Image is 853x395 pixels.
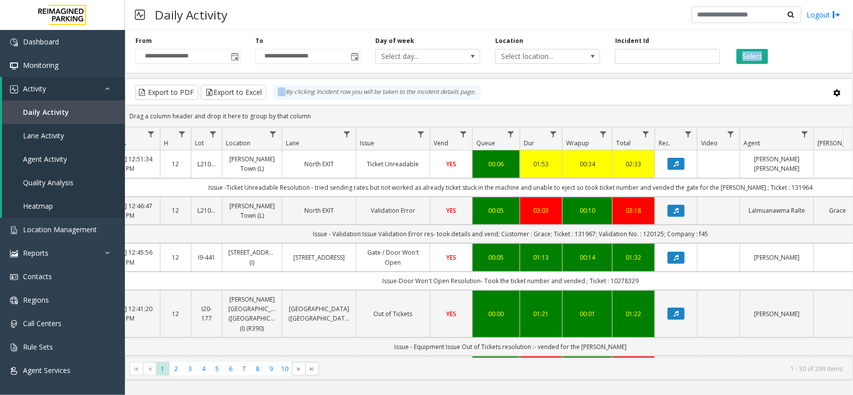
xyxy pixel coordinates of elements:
div: Data table [125,127,853,358]
img: 'icon' [10,320,18,328]
div: 00:10 [569,206,606,215]
span: Page 2 [169,362,183,376]
span: Go to the last page [308,365,316,373]
a: Daily Activity [2,100,125,124]
div: By clicking Incident row you will be taken to the incident details page. [273,85,481,100]
a: 01:22 [619,309,649,319]
a: [DATE] 12:51:34 PM [106,154,154,173]
span: YES [446,310,456,318]
span: Agent Services [23,366,70,375]
span: YES [446,253,456,262]
span: Vend [434,139,448,147]
span: Go to the next page [295,365,303,373]
a: 00:00 [479,309,514,319]
button: Export to Excel [201,85,266,100]
span: Page 4 [197,362,210,376]
img: 'icon' [10,344,18,352]
a: [STREET_ADDRESS] [288,253,350,262]
div: 00:06 [479,159,514,169]
span: Daily Activity [23,107,69,117]
span: Select location... [496,49,579,63]
a: Queue Filter Menu [504,127,518,141]
label: To [255,36,263,45]
a: 12 [166,253,185,262]
a: Out of Tickets [362,309,424,319]
label: Incident Id [615,36,649,45]
a: Video Filter Menu [724,127,738,141]
a: Quality Analysis [2,171,125,194]
a: North EXIT [288,159,350,169]
a: Validation Error [362,206,424,215]
a: Logout [807,9,841,20]
a: [DATE] 12:45:56 PM [106,248,154,267]
span: Agent Activity [23,154,67,164]
span: Regions [23,295,49,305]
a: Date Filter Menu [144,127,158,141]
div: 00:14 [569,253,606,262]
img: 'icon' [10,38,18,46]
span: Lot [195,139,204,147]
span: Heatmap [23,201,53,211]
a: 00:34 [569,159,606,169]
img: 'icon' [10,250,18,258]
span: Page 8 [251,362,264,376]
span: Page 10 [278,362,292,376]
span: Location Management [23,225,97,234]
span: Page 5 [210,362,224,376]
a: Agent Filter Menu [798,127,812,141]
img: 'icon' [10,226,18,234]
img: 'icon' [10,297,18,305]
h3: Daily Activity [150,2,232,27]
span: YES [446,206,456,215]
a: Activity [2,77,125,100]
span: Select day... [376,49,459,63]
a: [PERSON_NAME] [PERSON_NAME] [746,154,808,173]
span: Activity [23,84,46,93]
span: Page 7 [237,362,251,376]
a: 00:01 [569,309,606,319]
a: I20-177 [197,304,216,323]
span: Lane Activity [23,131,64,140]
span: Page 9 [264,362,278,376]
a: Lalmuanawma Ralte [746,206,808,215]
span: Call Centers [23,319,61,328]
span: Rule Sets [23,342,53,352]
span: Go to the next page [292,362,305,376]
a: I9-441 [197,253,216,262]
a: [PERSON_NAME] Town (L) [228,154,276,173]
span: Total [616,139,631,147]
span: Page 6 [224,362,237,376]
span: Page 3 [183,362,197,376]
a: Dur Filter Menu [547,127,560,141]
div: 02:33 [619,159,649,169]
a: 00:05 [479,253,514,262]
a: 01:13 [526,253,556,262]
span: Queue [476,139,495,147]
a: YES [436,159,466,169]
a: Location Filter Menu [266,127,280,141]
span: Toggle popup [349,49,360,63]
img: logout [833,9,841,20]
a: 00:05 [479,206,514,215]
label: From [135,36,152,45]
a: Heatmap [2,194,125,218]
a: 03:03 [526,206,556,215]
a: YES [436,253,466,262]
span: Toggle popup [229,49,240,63]
a: [PERSON_NAME] [746,309,808,319]
a: YES [436,309,466,319]
a: Gate / Door Won't Open [362,248,424,267]
a: North EXIT [288,206,350,215]
span: Sortable [121,139,129,147]
a: Total Filter Menu [639,127,653,141]
a: [GEOGRAPHIC_DATA] ([GEOGRAPHIC_DATA]) [288,304,350,323]
span: Reports [23,248,48,258]
span: Rec. [659,139,670,147]
a: 01:32 [619,253,649,262]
